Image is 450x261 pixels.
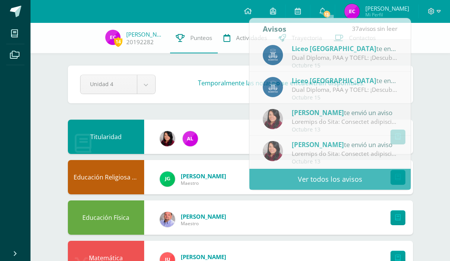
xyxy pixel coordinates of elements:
[323,10,331,18] span: 13
[183,131,198,146] img: 775a36a8e1830c9c46756a1d4adc11d7.png
[263,141,283,161] img: 374004a528457e5f7e22f410c4f3e63e.png
[292,139,398,149] div: te envió un aviso
[292,159,398,165] div: Octubre 13
[292,53,398,62] div: Dual Diploma, PAA y TOEFL: ¡Descubre un proyecto educativo innovador para ti y tu familia! Vamos ...
[292,43,398,53] div: te envió un aviso
[181,213,226,220] span: [PERSON_NAME]
[236,34,267,42] span: Actividades
[249,169,411,190] a: Ver todos los avisos
[292,75,398,85] div: te envió un aviso
[344,4,360,19] img: e70b76dcd9dcb2298fae25b65a0b6eeb.png
[292,94,398,101] div: Octubre 15
[292,108,344,117] span: [PERSON_NAME]
[218,23,273,53] a: Actividades
[292,62,398,69] div: Octubre 15
[190,34,212,42] span: Punteos
[160,131,175,146] img: 374004a528457e5f7e22f410c4f3e63e.png
[68,120,144,154] div: Titularidad
[181,180,226,186] span: Maestro
[263,18,286,39] div: Avisos
[292,117,398,126] div: Festival de Arte: Estimados estudiantes: Reciban un atento y cordial saludo. Por este medio se le...
[352,24,397,33] span: avisos sin leer
[90,75,127,93] span: Unidad 4
[292,149,398,158] div: Festival de Arte: Estimados estudiantes: Reciban un atento y cordial saludo. Por este medio se le...
[263,77,283,97] img: b41cd0bd7c5dca2e84b8bd7996f0ae72.png
[68,160,144,194] div: Educación Religiosa Escolar
[365,5,409,12] span: [PERSON_NAME]
[365,11,409,18] span: Mi Perfil
[181,253,226,261] span: [PERSON_NAME]
[263,109,283,129] img: 374004a528457e5f7e22f410c4f3e63e.png
[181,172,226,180] span: [PERSON_NAME]
[292,44,376,53] span: Liceo [GEOGRAPHIC_DATA]
[292,85,398,94] div: Dual Diploma, PAA y TOEFL: ¡Descubre un proyecto educativo innovador para ti y tu familia! Vamos ...
[126,30,164,38] a: [PERSON_NAME]
[170,23,218,53] a: Punteos
[292,140,344,149] span: [PERSON_NAME]
[181,220,226,227] span: Maestro
[292,76,376,85] span: Liceo [GEOGRAPHIC_DATA]
[292,126,398,133] div: Octubre 13
[198,79,365,87] h3: Temporalmente las notas .
[292,107,398,117] div: te envió un aviso
[114,37,122,46] span: 14
[105,30,121,45] img: e70b76dcd9dcb2298fae25b65a0b6eeb.png
[160,212,175,227] img: 6c58b5a751619099581147680274b29f.png
[126,38,154,46] a: 20192282
[68,200,144,235] div: Educación Física
[352,24,359,33] span: 37
[160,171,175,187] img: 3da61d9b1d2c0c7b8f7e89c78bbce001.png
[80,75,155,94] a: Unidad 4
[263,45,283,65] img: b41cd0bd7c5dca2e84b8bd7996f0ae72.png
